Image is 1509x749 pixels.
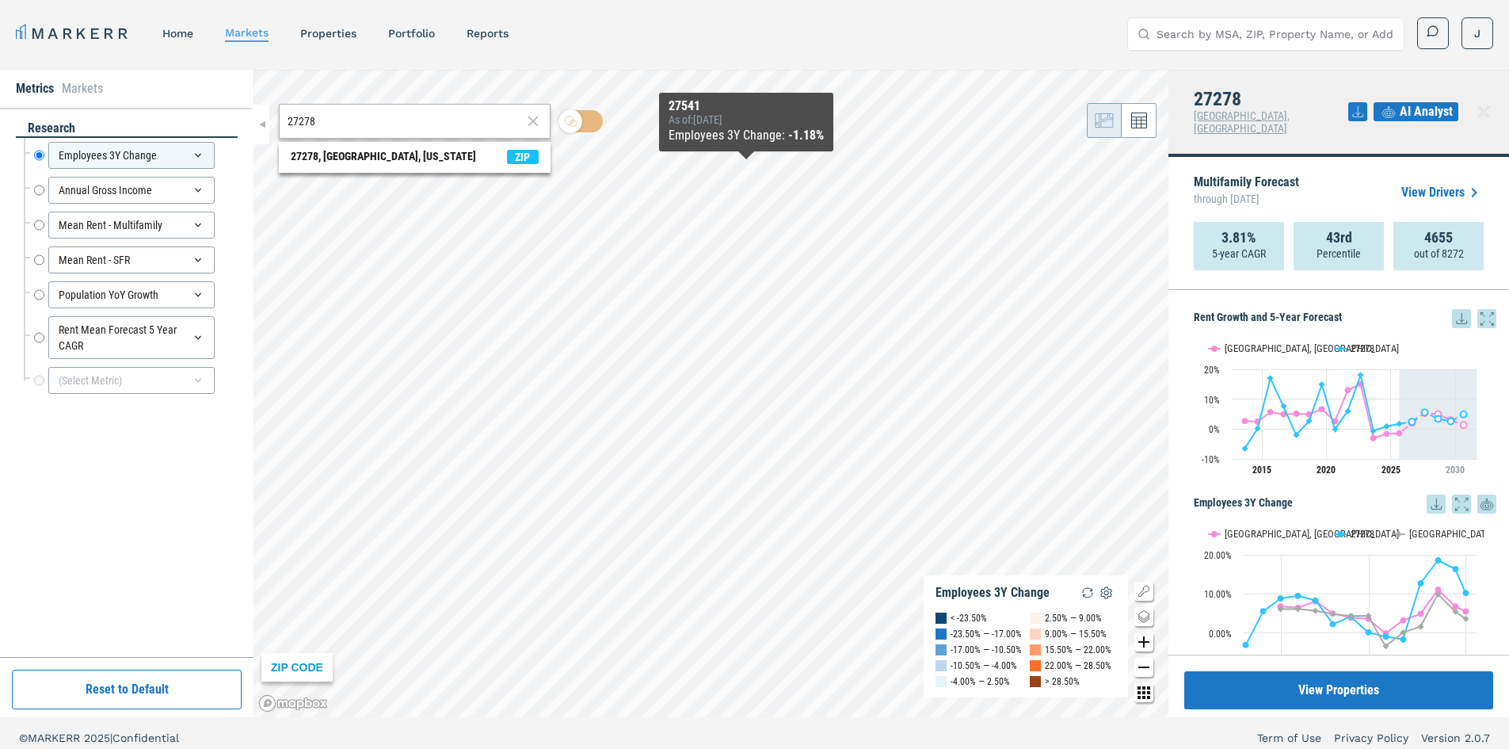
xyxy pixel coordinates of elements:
path: Thursday, 29 Aug, 20:00, 1.37. Durham-Chapel Hill, NC. [1461,422,1467,428]
div: Mean Rent - Multifamily [48,212,215,239]
path: Saturday, 14 Dec, 19:00, 4.39. USA. [1366,613,1372,619]
div: ZIP CODE [261,653,333,682]
div: -10.50% — -4.00% [951,658,1017,674]
img: Reload Legend [1078,583,1097,602]
path: Saturday, 14 Dec, 19:00, 5.47. USA. [1453,608,1459,614]
path: Thursday, 14 Dec, 19:00, 18.58. 27278. [1435,557,1442,564]
button: Zoom in map button [1134,632,1153,652]
path: Tuesday, 29 Aug, 20:00, -2. 27278. [1294,432,1300,438]
input: Search by MSA, ZIP, Property Name, or Address [1157,18,1394,50]
button: Show Durham-Chapel Hill, NC [1209,528,1318,540]
div: Annual Gross Income [48,177,215,204]
strong: 4655 [1424,230,1453,246]
div: 27541 [669,99,824,113]
path: Monday, 14 Dec, 19:00, 6.16. USA. [1295,606,1301,612]
strong: 3.81% [1221,230,1256,246]
h5: Employees 3Y Change [1194,495,1496,514]
span: Confidential [112,732,179,744]
button: J [1461,17,1493,49]
span: Search Bar Suggestion Item: 27278, Hillsborough, North Carolina [279,144,551,169]
a: reports [467,27,509,40]
a: properties [300,27,356,40]
tspan: 2020 [1317,464,1336,476]
g: 27278, line 4 of 4 with 5 data points. [1409,409,1467,425]
path: Sunday, 29 Aug, 20:00, 5.61. 27278. [1422,409,1428,415]
a: Privacy Policy [1334,730,1408,746]
text: 10% [1204,395,1220,406]
path: Thursday, 29 Aug, 20:00, 0.9. 27278. [1384,423,1390,430]
tspan: 2015 [1252,464,1271,476]
path: Sunday, 29 Aug, 20:00, 13.01. Durham-Chapel Hill, NC. [1345,387,1351,393]
path: Sunday, 29 Aug, 20:00, 6.02. 27278. [1345,407,1351,414]
path: Sunday, 14 Dec, 19:00, 8.86. 27278. [1278,595,1284,602]
span: 2025 | [84,732,112,744]
div: (Select Metric) [48,367,215,394]
path: Wednesday, 14 Dec, 19:00, 12.72. 27278. [1418,580,1424,587]
path: Wednesday, 14 Dec, 19:00, 1.62. USA. [1418,623,1424,629]
div: -23.50% — -17.00% [951,626,1022,642]
button: Show USA [1393,528,1427,540]
button: Show 27278 [1335,342,1376,354]
strong: 43rd [1326,230,1352,246]
p: Multifamily Forecast [1194,176,1299,209]
path: Tuesday, 29 Aug, 20:00, 5.16. Durham-Chapel Hill, NC. [1294,411,1300,417]
path: Wednesday, 29 Aug, 20:00, 2.7. 27278. [1306,418,1313,424]
img: Settings [1097,583,1116,602]
div: 22.00% — 28.50% [1045,658,1111,674]
li: Markets [62,79,103,98]
path: Friday, 29 Aug, 20:00, 0.15. 27278. [1255,426,1261,432]
svg: Interactive chart [1194,328,1484,487]
span: through [DATE] [1194,189,1299,209]
a: View Drivers [1401,183,1484,202]
div: 15.50% — 22.00% [1045,642,1111,658]
div: Rent Mean Forecast 5 Year CAGR [48,316,215,359]
path: Thursday, 29 Aug, 20:00, -1.66. Durham-Chapel Hill, NC. [1384,430,1390,437]
span: MARKERR [28,732,84,744]
text: [GEOGRAPHIC_DATA] [1409,528,1494,540]
path: Friday, 14 Dec, 19:00, 4.33. USA. [1348,613,1355,619]
p: out of 8272 [1414,246,1464,262]
div: < -23.50% [951,610,987,626]
div: -4.00% — 2.50% [951,674,1010,690]
div: research [16,120,238,138]
path: Tuesday, 29 Aug, 20:00, -0.61. 27278. [1370,427,1377,434]
div: Mean Rent - SFR [48,246,215,273]
path: Friday, 29 Aug, 20:00, 1.74. 27278. [1397,421,1403,427]
h5: Rent Growth and 5-Year Forecast [1194,309,1496,328]
path: Wednesday, 14 Dec, 19:00, 8.3. 27278. [1313,598,1319,604]
path: Wednesday, 14 Dec, 19:00, 5.66. USA. [1313,608,1319,614]
path: Thursday, 14 Dec, 19:00, 2.28. 27278. [1330,621,1336,627]
div: Population YoY Growth [48,281,215,308]
canvas: Map [253,70,1168,717]
p: 5-year CAGR [1212,246,1266,262]
path: Monday, 14 Jul, 20:00, 3.63. USA. [1463,616,1469,622]
path: Monday, 14 Jul, 20:00, 10.24. 27278. [1463,590,1469,596]
span: AI Analyst [1400,102,1453,121]
button: Change style map button [1134,607,1153,626]
path: Monday, 29 Aug, 20:00, 7.67. 27278. [1281,403,1287,409]
a: Term of Use [1257,730,1321,746]
div: 9.00% — 15.50% [1045,626,1107,642]
input: Search by MSA or ZIP Code [288,113,522,130]
div: 2.50% — 9.00% [1045,610,1102,626]
a: Portfolio [388,27,435,40]
text: 20.00% [1204,550,1232,561]
path: Sunday, 14 Dec, 19:00, 6.09. USA. [1278,606,1284,612]
path: Thursday, 14 Dec, 19:00, 4.88. USA. [1330,610,1336,617]
path: Tuesday, 14 Dec, 19:00, 0.15. USA. [1400,629,1407,636]
div: Employees 3Y Change : [669,126,824,145]
a: MARKERR [16,22,131,44]
text: 10.00% [1204,589,1232,600]
path: Thursday, 29 Aug, 20:00, -6.58. 27278. [1242,445,1248,452]
path: Friday, 14 Dec, 19:00, -3.07. 27278. [1243,642,1249,648]
path: Monday, 14 Jul, 20:00, 5.51. Durham-Chapel Hill, NC. [1463,608,1469,614]
button: Show Durham-Chapel Hill, NC [1209,342,1318,354]
path: Tuesday, 29 Aug, 20:00, 3.44. 27278. [1435,415,1442,422]
path: Thursday, 29 Aug, 20:00, 2.68. Durham-Chapel Hill, NC. [1242,418,1248,424]
path: Wednesday, 29 Aug, 20:00, 2.64. 27278. [1448,418,1454,424]
path: Saturday, 14 Dec, 19:00, 16.35. 27278. [1453,566,1459,572]
button: Reset to Default [12,670,242,709]
a: Mapbox logo [258,694,328,713]
button: View Properties [1184,671,1493,709]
